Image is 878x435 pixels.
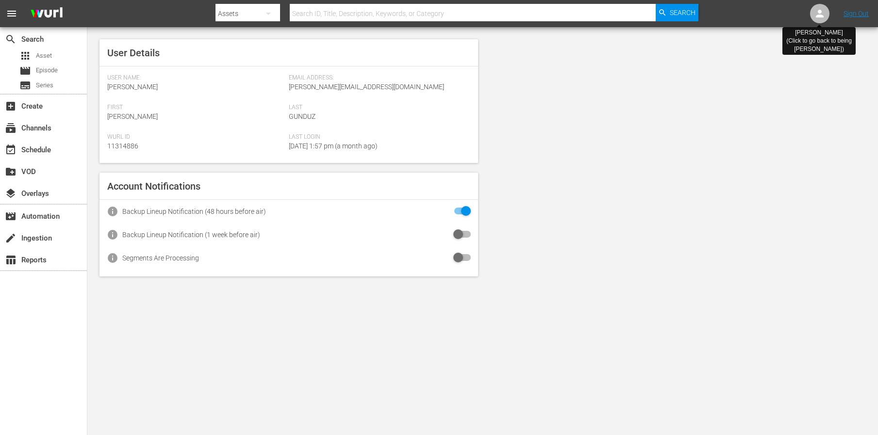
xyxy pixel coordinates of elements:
[36,51,52,61] span: Asset
[107,229,118,241] span: info
[5,188,17,199] span: Overlays
[107,133,284,141] span: Wurl Id
[107,206,118,217] span: info
[107,74,284,82] span: User Name:
[289,113,315,120] span: Gunduz
[107,142,138,150] span: 11314886
[5,122,17,134] span: Channels
[289,74,465,82] span: Email Address:
[289,142,378,150] span: [DATE] 1:57 pm (a month ago)
[5,33,17,45] span: Search
[23,2,70,25] img: ans4CAIJ8jUAAAAAAAAAAAAAAAAAAAAAAAAgQb4GAAAAAAAAAAAAAAAAAAAAAAAAJMjXAAAAAAAAAAAAAAAAAAAAAAAAgAT5G...
[36,81,53,90] span: Series
[5,210,17,222] span: Automation
[107,104,284,112] span: First
[656,4,698,21] button: Search
[5,254,17,266] span: Reports
[19,80,31,91] span: Series
[844,10,869,17] a: Sign Out
[19,65,31,77] span: Episode
[6,8,17,19] span: menu
[122,254,199,262] div: Segments Are Processing
[5,100,17,112] span: Create
[670,4,696,21] span: Search
[5,144,17,156] span: event_available
[122,231,260,239] div: Backup Lineup Notification (1 week before air)
[289,83,444,91] span: [PERSON_NAME][EMAIL_ADDRESS][DOMAIN_NAME]
[107,252,118,264] span: info
[289,104,465,112] span: Last
[122,208,266,215] div: Backup Lineup Notification (48 hours before air)
[107,113,158,120] span: [PERSON_NAME]
[107,83,158,91] span: [PERSON_NAME]
[5,232,17,244] span: Ingestion
[107,47,160,59] span: User Details
[786,29,852,53] div: [PERSON_NAME] (Click to go back to being [PERSON_NAME] )
[36,65,58,75] span: Episode
[289,133,465,141] span: Last Login
[5,166,17,177] span: VOD
[19,50,31,62] span: Asset
[107,180,200,192] span: Account Notifications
